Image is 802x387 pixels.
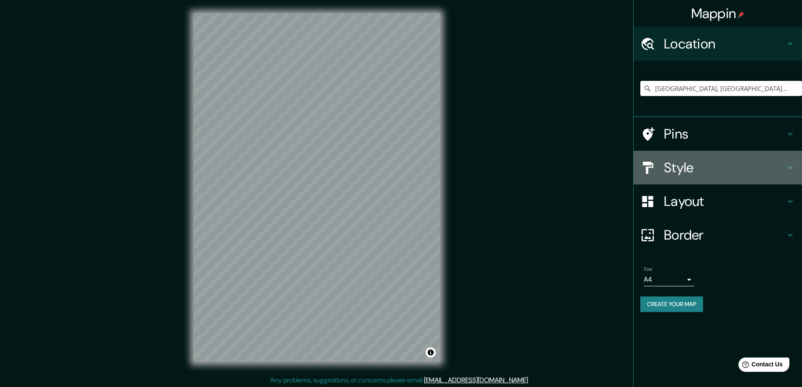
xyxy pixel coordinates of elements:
div: . [530,375,532,385]
div: Location [634,27,802,61]
h4: Border [664,227,785,243]
canvas: Map [194,13,440,362]
button: Create your map [640,296,703,312]
button: Toggle attribution [426,347,436,358]
div: . [529,375,530,385]
div: Border [634,218,802,252]
h4: Mappin [691,5,745,22]
div: Pins [634,117,802,151]
a: [EMAIL_ADDRESS][DOMAIN_NAME] [424,376,528,384]
div: Layout [634,184,802,218]
h4: Location [664,35,785,52]
input: Pick your city or area [640,81,802,96]
iframe: Help widget launcher [727,354,793,378]
img: pin-icon.png [738,11,744,18]
h4: Style [664,159,785,176]
p: Any problems, suggestions, or concerns please email . [270,375,529,385]
label: Size [644,266,653,273]
div: Style [634,151,802,184]
h4: Pins [664,125,785,142]
h4: Layout [664,193,785,210]
div: A4 [644,273,694,286]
